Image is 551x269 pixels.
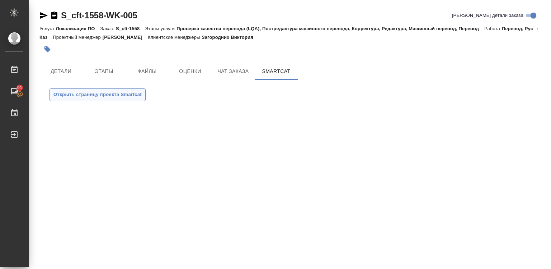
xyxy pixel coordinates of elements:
p: S_cft-1558 [116,26,145,31]
p: Локализация ПО [56,26,100,31]
span: Оценки [173,67,207,76]
p: [PERSON_NAME] [103,35,148,40]
p: Этапы услуги [145,26,176,31]
a: S_cft-1558-WK-005 [61,10,137,20]
span: [PERSON_NAME] детали заказа [452,12,523,19]
p: Проектный менеджер [53,35,102,40]
span: Чат заказа [216,67,250,76]
span: Файлы [130,67,164,76]
span: Открыть страницу проекта Smartcat [53,91,142,99]
p: Работа [484,26,502,31]
button: Скопировать ссылку для ЯМессенджера [39,11,48,20]
p: Заказ: [100,26,116,31]
span: Этапы [87,67,121,76]
a: 91 [2,82,27,100]
button: Добавить тэг [39,41,55,57]
button: Открыть страницу проекта Smartcat [50,88,146,101]
span: Детали [44,67,78,76]
button: Скопировать ссылку [50,11,58,20]
p: Проверка качества перевода (LQA), Постредактура машинного перевода, Корректура, Редактура, Машинн... [176,26,484,31]
p: Загородних Виктория [202,35,258,40]
span: 91 [13,84,27,91]
p: Клиентские менеджеры [148,35,202,40]
p: Услуга [39,26,56,31]
span: SmartCat [259,67,293,76]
